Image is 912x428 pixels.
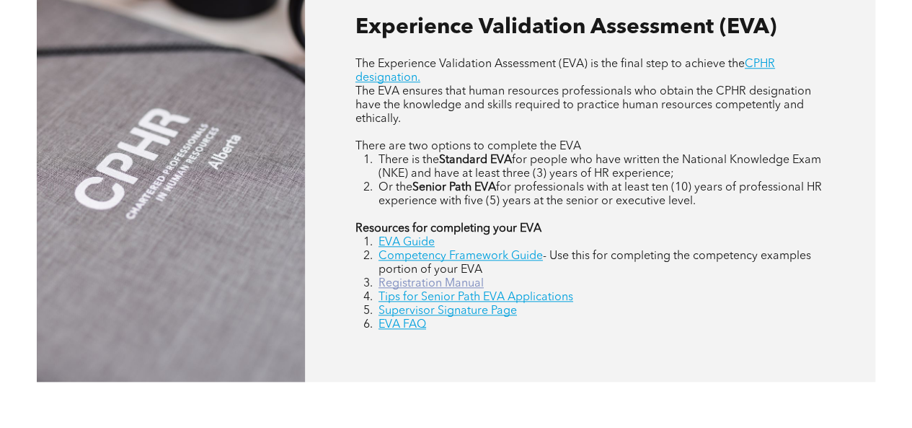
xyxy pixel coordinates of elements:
strong: Senior Path EVA [412,182,496,193]
a: EVA FAQ [378,319,426,331]
a: Competency Framework Guide [378,250,543,262]
span: for professionals with at least ten (10) years of professional HR experience with five (5) years ... [378,182,822,207]
span: There is the [378,154,439,166]
a: Registration Manual [378,278,484,289]
span: - Use this for completing the competency examples portion of your EVA [378,250,811,276]
span: for people who have written the National Knowledge Exam (NKE) and have at least three (3) years o... [378,154,821,180]
a: Supervisor Signature Page [378,305,517,317]
span: Experience Validation Assessment (EVA) [355,17,776,38]
a: Tips for Senior Path EVA Applications [378,292,573,303]
a: CPHR designation. [355,58,775,84]
strong: Resources for completing your EVA [355,223,541,235]
span: There are two options to complete the EVA [355,141,581,152]
span: The Experience Validation Assessment (EVA) is the final step to achieve the [355,58,745,70]
span: Or the [378,182,412,193]
span: The EVA ensures that human resources professionals who obtain the CPHR designation have the knowl... [355,86,811,125]
a: EVA Guide [378,237,435,248]
strong: Standard EVA [439,154,512,166]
